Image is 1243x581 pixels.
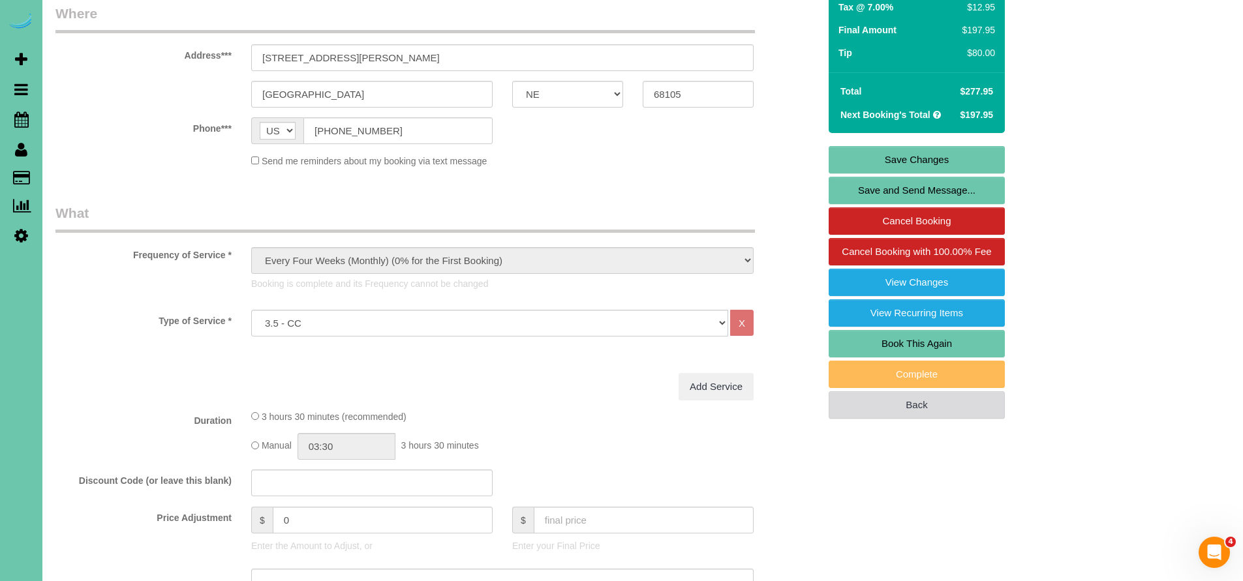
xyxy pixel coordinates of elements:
a: Add Service [679,373,754,400]
div: $12.95 [957,1,995,14]
a: Cancel Booking [829,207,1005,235]
p: Enter the Amount to Adjust, or [251,539,493,552]
a: View Recurring Items [829,299,1005,327]
p: Booking is complete and its Frequency cannot be changed [251,277,754,290]
legend: What [55,203,755,233]
span: 3 hours 30 minutes [401,441,479,451]
span: Cancel Booking with 100.00% Fee [842,246,991,257]
label: Duration [46,410,241,427]
input: final price [534,507,754,533]
label: Tip [838,46,852,59]
label: Price Adjustment [46,507,241,524]
span: $ [512,507,534,533]
a: Save Changes [829,146,1005,173]
strong: Next Booking's Total [840,110,930,120]
iframe: Intercom live chat [1199,537,1230,568]
label: Discount Code (or leave this blank) [46,469,241,487]
p: Enter your Final Price [512,539,754,552]
span: Send me reminders about my booking via text message [262,156,487,166]
div: $197.95 [957,23,995,37]
img: Automaid Logo [8,13,34,31]
label: Final Amount [838,23,897,37]
span: $197.95 [960,110,993,120]
a: Back [829,391,1005,419]
legend: Where [55,4,755,33]
a: Cancel Booking with 100.00% Fee [829,238,1005,265]
label: Frequency of Service * [46,244,241,261]
strong: Total [840,86,861,97]
span: Manual [262,441,292,451]
a: View Changes [829,269,1005,296]
a: Book This Again [829,330,1005,357]
span: 4 [1225,537,1236,547]
span: 3 hours 30 minutes (recommended) [262,411,407,422]
label: Type of Service * [46,310,241,327]
label: Tax @ 7.00% [838,1,893,14]
span: $277.95 [960,86,993,97]
span: $ [251,507,273,533]
a: Save and Send Message... [829,177,1005,204]
div: $80.00 [957,46,995,59]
